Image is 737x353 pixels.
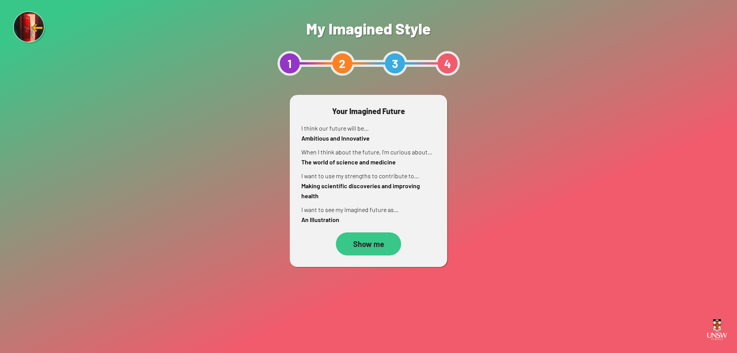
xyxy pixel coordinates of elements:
img: UNSW [704,315,730,345]
div: 4 [435,51,460,76]
span: I want to use my strengths to contribute to... [301,172,419,179]
strong: Making scientific discoveries and improving health [301,182,420,199]
strong: An Illustration [301,216,339,223]
div: 3 [383,51,407,76]
span: When I think about the future, I'm curious about... [301,148,432,156]
strong: Ambitious and Innovative [301,134,370,142]
div: 1 [278,51,302,76]
img: Exit [13,11,46,44]
div: 2 [330,51,355,76]
strong: The world of science and medicine [301,158,396,166]
a: Show me [301,232,436,255]
h1: My Imagined Style [278,19,460,38]
h3: Your Imagined Future [301,106,436,116]
div: Show me [336,232,401,255]
span: I think our future will be... [301,124,368,132]
span: I want to see my imagined future as... [301,206,398,213]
